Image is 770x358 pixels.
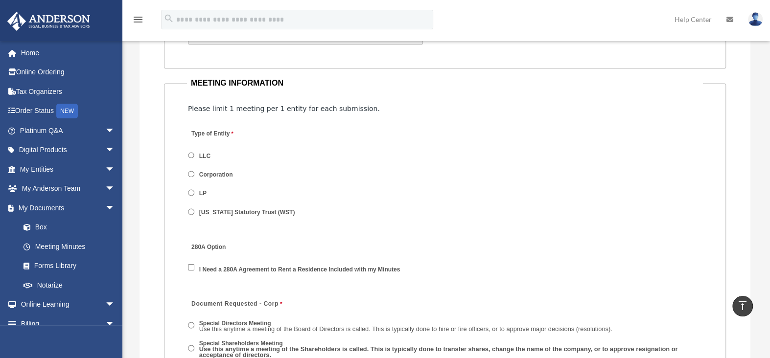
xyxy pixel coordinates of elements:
[748,12,763,26] img: User Pic
[188,105,380,112] span: Please limit 1 meeting per 1 entity for each submission.
[191,300,279,307] span: Document Requested - Corp
[7,121,130,140] a: Platinum Q&Aarrow_drop_down
[14,275,130,295] a: Notarize
[163,13,174,24] i: search
[7,159,130,179] a: My Entitiesarrow_drop_down
[105,198,125,218] span: arrow_drop_down
[732,296,753,316] a: vertical_align_top
[105,159,125,179] span: arrow_drop_down
[105,295,125,315] span: arrow_drop_down
[56,104,78,118] div: NEW
[196,265,404,273] label: I Need a 280A Agreement to Rent a Residence Included with my Minutes
[7,82,130,101] a: Tax Organizers
[132,14,144,25] i: menu
[14,256,130,276] a: Forms Library
[188,128,281,141] label: Type of Entity
[4,12,93,31] img: Anderson Advisors Platinum Portal
[199,325,612,332] span: Use this anytime a meeting of the Board of Directors is called. This is typically done to hire or...
[7,101,130,121] a: Order StatusNEW
[105,140,125,160] span: arrow_drop_down
[196,171,236,179] label: Corporation
[7,295,130,314] a: Online Learningarrow_drop_down
[7,179,130,199] a: My Anderson Teamarrow_drop_down
[196,189,210,198] label: LP
[196,318,616,334] label: Special Directors Meeting
[7,43,130,63] a: Home
[105,121,125,141] span: arrow_drop_down
[196,152,214,160] label: LLC
[105,179,125,199] span: arrow_drop_down
[7,63,130,82] a: Online Ordering
[105,314,125,334] span: arrow_drop_down
[737,300,748,312] i: vertical_align_top
[132,17,144,25] a: menu
[14,237,125,256] a: Meeting Minutes
[7,314,130,334] a: Billingarrow_drop_down
[7,140,130,160] a: Digital Productsarrow_drop_down
[14,218,130,237] a: Box
[187,76,703,90] legend: MEETING INFORMATION
[7,198,130,218] a: My Documentsarrow_drop_down
[196,208,299,217] label: [US_STATE] Statutory Trust (WST)
[188,241,281,254] label: 280A Option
